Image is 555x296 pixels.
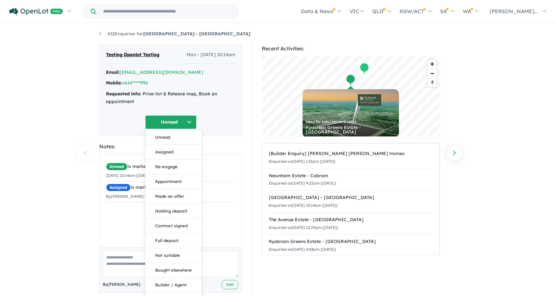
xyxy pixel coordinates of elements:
span: Mon - [DATE] 10:14am [187,51,235,59]
a: [GEOGRAPHIC_DATA] - [GEOGRAPHIC_DATA]Enquiried on[DATE] 10:14am ([DATE]) [269,190,433,213]
a: Newnham Estate - CobramEnquiried on[DATE] 9:22am ([DATE]) [269,169,433,191]
button: Holding deposit [145,204,201,219]
small: [DATE] 10:14am ([DATE]) [106,173,152,178]
button: Reset bearing to north [427,78,437,87]
button: Made an offer [145,189,201,204]
div: Kyabram Greens Estate - [GEOGRAPHIC_DATA] [306,125,396,134]
small: Enquiried on [DATE] 1:35pm ([DATE]) [269,159,335,164]
button: Full deposit [145,233,201,248]
div: Price-list & Release map, Book an appointment [106,90,235,106]
span: [PERSON_NAME]... [490,8,538,14]
button: Not suitable [145,248,201,263]
div: [Builder Enquiry] [PERSON_NAME] [PERSON_NAME] Homes [269,150,433,158]
strong: Email: [106,69,120,75]
div: is marked. [106,184,235,191]
small: Enquiried on [DATE] 12:29pm ([DATE]) [269,225,338,230]
input: Try estate name, suburb, builder or developer [97,4,237,18]
nav: breadcrumb [99,30,456,38]
span: Assigned [106,184,131,191]
a: Land for Sale | House & Land Kyabram Greens Estate - [GEOGRAPHIC_DATA] [303,89,399,137]
div: Recent Activities: [262,44,440,53]
a: [EMAIL_ADDRESS][DOMAIN_NAME] [120,69,203,75]
div: Map marker [346,74,356,86]
small: Enquiried on [DATE] 10:14am ([DATE]) [269,203,338,208]
span: Testing Openlot Testing [106,51,159,59]
strong: [GEOGRAPHIC_DATA] - [GEOGRAPHIC_DATA] [143,31,251,37]
button: Re-engage [145,160,201,174]
small: By [PERSON_NAME] - [DATE] 2:48pm ([DATE]) [106,194,189,199]
small: Enquiried on [DATE] 9:22am ([DATE]) [269,181,336,186]
div: Map marker [360,63,369,74]
small: Enquiried on [DATE] 4:58pm ([DATE]) [269,247,336,252]
div: The Avenue Estate - [GEOGRAPHIC_DATA] [269,216,433,224]
button: Zoom in [427,59,437,69]
button: Assigned [145,145,201,160]
canvas: Map [262,56,440,136]
a: Kyabram Greens Estate - [GEOGRAPHIC_DATA]Enquiried on[DATE] 4:58pm ([DATE]) [269,234,433,257]
button: Unread [145,115,197,129]
div: is marked. [106,163,235,170]
button: Zoom out [427,69,437,78]
button: Unread [145,130,201,145]
span: Unread [106,163,128,170]
div: Land for Sale | House & Land [306,120,396,124]
button: Builder / Agent [145,278,201,292]
div: Kyabram Greens Estate - [GEOGRAPHIC_DATA] [269,238,433,246]
strong: Requested info: [106,91,141,97]
button: Bought elsewhere [145,263,201,278]
img: Openlot PRO Logo White [9,8,63,16]
div: Newnham Estate - Cobram [269,172,433,180]
a: [Builder Enquiry] [PERSON_NAME] [PERSON_NAME] HomesEnquiried on[DATE] 1:35pm ([DATE]) [269,147,433,169]
a: The Avenue Estate - [GEOGRAPHIC_DATA]Enquiried on[DATE] 12:29pm ([DATE]) [269,213,433,235]
div: Notes: [99,142,242,151]
span: By [PERSON_NAME] [103,281,140,288]
a: 432Enquiries for[GEOGRAPHIC_DATA] - [GEOGRAPHIC_DATA] [99,31,251,37]
strong: Mobile: [106,80,122,86]
div: [GEOGRAPHIC_DATA] - [GEOGRAPHIC_DATA] [269,194,433,202]
button: Appointment [145,174,201,189]
button: Contract signed [145,219,201,233]
button: Add [221,280,239,289]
